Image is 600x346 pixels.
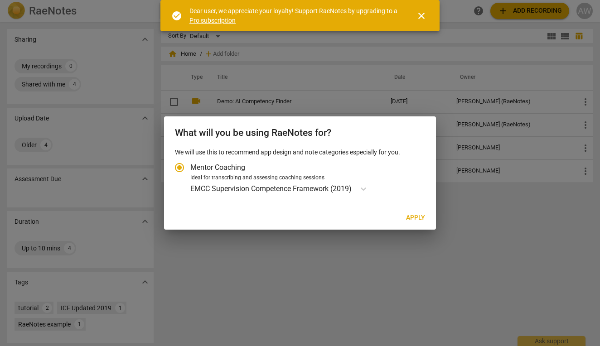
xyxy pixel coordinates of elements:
[189,6,400,25] div: Dear user, we appreciate your loyalty! Support RaeNotes by upgrading to a
[175,157,425,195] div: Account type
[406,213,425,222] span: Apply
[175,127,425,139] h2: What will you be using RaeNotes for?
[399,210,432,226] button: Apply
[353,184,354,193] input: Ideal for transcribing and assessing coaching sessionsEMCC Supervision Competence Framework (2019)
[190,183,352,194] p: EMCC Supervision Competence Framework (2019)
[190,174,422,182] div: Ideal for transcribing and assessing coaching sessions
[175,148,425,157] p: We will use this to recommend app design and note categories especially for you.
[189,17,236,24] a: Pro subscription
[171,10,182,21] span: check_circle
[416,10,427,21] span: close
[190,162,245,173] span: Mentor Coaching
[411,5,432,27] button: Close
